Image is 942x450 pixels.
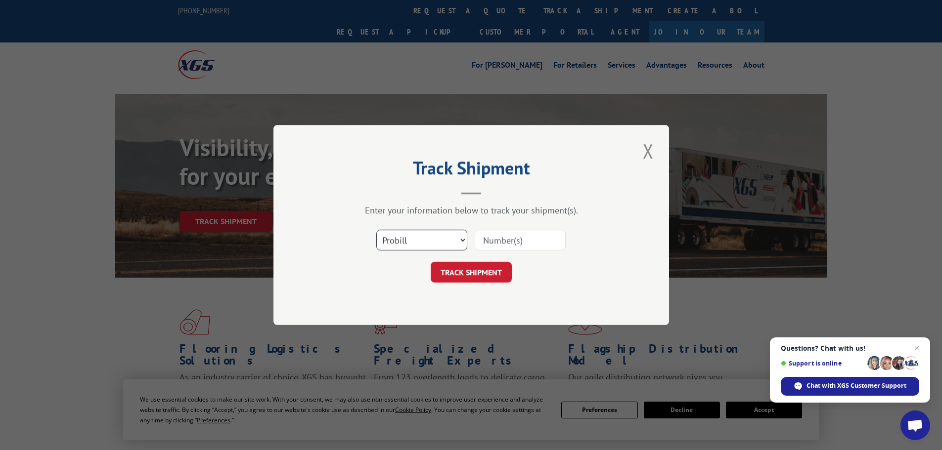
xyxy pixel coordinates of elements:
[431,262,512,283] button: TRACK SHIPMENT
[900,410,930,440] a: Open chat
[781,377,919,396] span: Chat with XGS Customer Support
[807,381,906,390] span: Chat with XGS Customer Support
[323,161,620,180] h2: Track Shipment
[323,205,620,216] div: Enter your information below to track your shipment(s).
[781,360,864,367] span: Support is online
[475,230,566,250] input: Number(s)
[781,344,919,352] span: Questions? Chat with us!
[640,137,657,164] button: Close modal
